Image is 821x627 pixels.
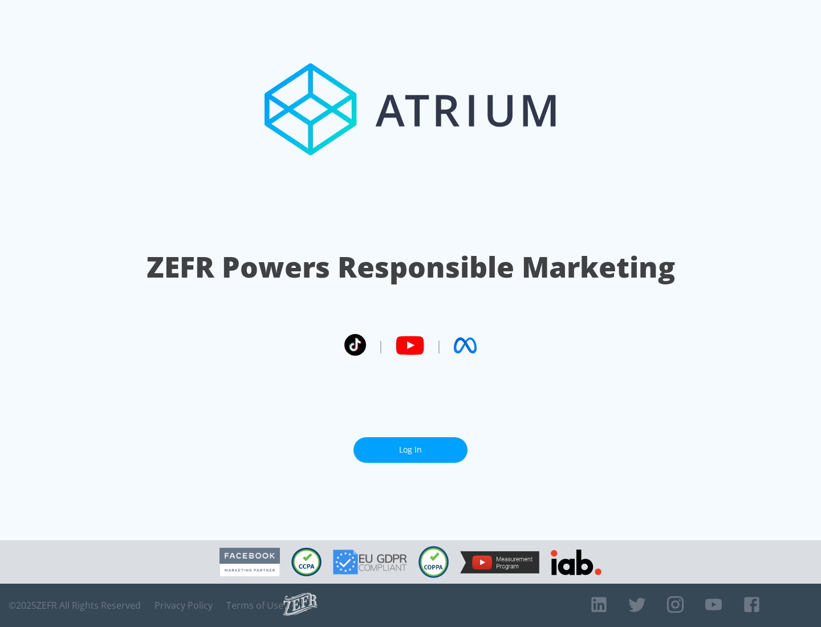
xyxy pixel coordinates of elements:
span: | [377,337,384,354]
h1: ZEFR Powers Responsible Marketing [147,247,675,287]
span: © 2025 ZEFR All Rights Reserved [9,600,141,611]
span: | [436,337,442,354]
img: COPPA Compliant [418,546,449,578]
img: YouTube Measurement Program [460,551,539,573]
a: Log In [353,437,468,463]
a: Terms of Use [226,600,283,611]
img: CCPA Compliant [291,548,322,576]
img: IAB [551,549,601,575]
img: Facebook Marketing Partner [220,548,280,577]
img: GDPR Compliant [333,549,407,575]
a: Privacy Policy [155,600,213,611]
